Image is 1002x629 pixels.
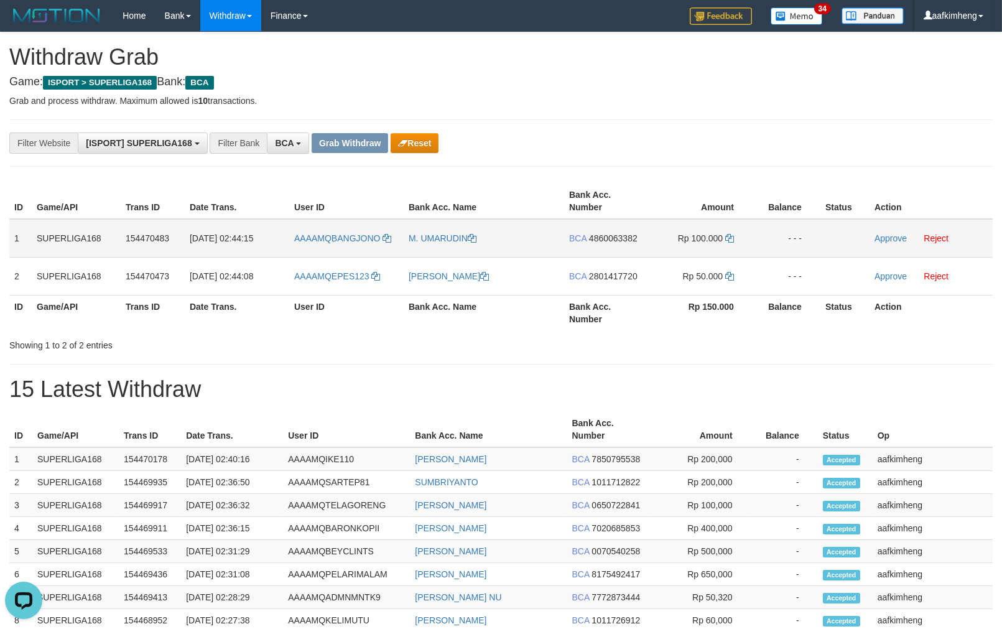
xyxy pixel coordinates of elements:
[751,412,818,447] th: Balance
[9,219,32,258] td: 1
[820,184,870,219] th: Status
[924,271,949,281] a: Reject
[283,517,410,540] td: AAAAMQBARONKOPII
[572,454,590,464] span: BCA
[818,412,873,447] th: Status
[415,500,486,510] a: [PERSON_NAME]
[873,494,993,517] td: aafkimheng
[591,477,640,487] span: Copy 1011712822 to clipboard
[650,184,753,219] th: Amount
[751,471,818,494] td: -
[283,540,410,563] td: AAAAMQBEYCLINTS
[181,540,283,563] td: [DATE] 02:31:29
[190,271,253,281] span: [DATE] 02:44:08
[9,295,32,330] th: ID
[9,6,104,25] img: MOTION_logo.png
[181,447,283,471] td: [DATE] 02:40:16
[873,447,993,471] td: aafkimheng
[751,563,818,586] td: -
[572,523,590,533] span: BCA
[78,133,207,154] button: [ISPORT] SUPERLIGA168
[267,133,309,154] button: BCA
[32,295,121,330] th: Game/API
[9,494,32,517] td: 3
[823,524,860,534] span: Accepted
[591,454,640,464] span: Copy 7850795538 to clipboard
[564,184,650,219] th: Bank Acc. Number
[312,133,388,153] button: Grab Withdraw
[9,184,32,219] th: ID
[823,593,860,603] span: Accepted
[86,138,192,148] span: [ISPORT] SUPERLIGA168
[32,471,119,494] td: SUPERLIGA168
[119,563,181,586] td: 154469436
[753,219,820,258] td: - - -
[874,233,907,243] a: Approve
[753,184,820,219] th: Balance
[43,76,157,90] span: ISPORT > SUPERLIGA168
[415,477,478,487] a: SUMBRIYANTO
[569,271,587,281] span: BCA
[591,546,640,556] span: Copy 0070540258 to clipboard
[5,5,42,42] button: Open LiveChat chat widget
[181,586,283,609] td: [DATE] 02:28:29
[9,133,78,154] div: Filter Website
[873,412,993,447] th: Op
[181,471,283,494] td: [DATE] 02:36:50
[564,295,650,330] th: Bank Acc. Number
[9,540,32,563] td: 5
[751,540,818,563] td: -
[823,570,860,580] span: Accepted
[751,517,818,540] td: -
[725,233,734,243] a: Copy 100000 to clipboard
[185,184,289,219] th: Date Trans.
[9,95,993,107] p: Grab and process withdraw. Maximum allowed is transactions.
[9,334,408,352] div: Showing 1 to 2 of 2 entries
[651,447,751,471] td: Rp 200,000
[294,271,381,281] a: AAAAMQEPES123
[690,7,752,25] img: Feedback.jpg
[185,295,289,330] th: Date Trans.
[409,271,489,281] a: [PERSON_NAME]
[283,447,410,471] td: AAAAMQIKE110
[873,517,993,540] td: aafkimheng
[591,615,640,625] span: Copy 1011726912 to clipboard
[873,540,993,563] td: aafkimheng
[32,586,119,609] td: SUPERLIGA168
[410,412,567,447] th: Bank Acc. Name
[32,540,119,563] td: SUPERLIGA168
[121,184,185,219] th: Trans ID
[32,184,121,219] th: Game/API
[32,563,119,586] td: SUPERLIGA168
[9,45,993,70] h1: Withdraw Grab
[9,517,32,540] td: 4
[753,295,820,330] th: Balance
[9,377,993,402] h1: 15 Latest Withdraw
[409,233,476,243] a: M. UMARUDIN
[572,615,590,625] span: BCA
[591,569,640,579] span: Copy 8175492417 to clipboard
[181,517,283,540] td: [DATE] 02:36:15
[283,471,410,494] td: AAAAMQSARTEP81
[415,546,486,556] a: [PERSON_NAME]
[9,257,32,295] td: 2
[275,138,294,148] span: BCA
[283,563,410,586] td: AAAAMQPELARIMALAM
[32,412,119,447] th: Game/API
[870,295,993,330] th: Action
[678,233,723,243] span: Rp 100.000
[651,517,751,540] td: Rp 400,000
[283,412,410,447] th: User ID
[294,271,369,281] span: AAAAMQEPES123
[121,295,185,330] th: Trans ID
[404,295,564,330] th: Bank Acc. Name
[185,76,213,90] span: BCA
[289,184,404,219] th: User ID
[294,233,380,243] span: AAAAMQBANGJONO
[651,494,751,517] td: Rp 100,000
[210,133,267,154] div: Filter Bank
[198,96,208,106] strong: 10
[289,295,404,330] th: User ID
[650,295,753,330] th: Rp 150.000
[415,592,501,602] a: [PERSON_NAME] NU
